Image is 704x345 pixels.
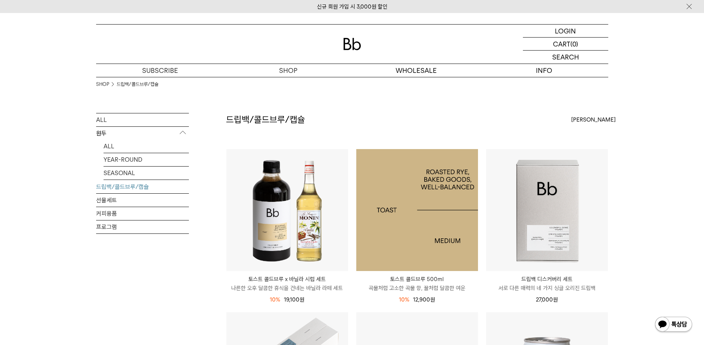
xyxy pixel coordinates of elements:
[96,194,189,207] a: 선물세트
[486,275,608,293] a: 드립백 디스커버리 세트 서로 다른 매력의 네 가지 싱글 오리진 드립백
[399,295,409,304] div: 10%
[486,275,608,284] p: 드립백 디스커버리 세트
[226,275,348,284] p: 토스트 콜드브루 x 바닐라 시럽 세트
[552,51,579,64] p: SEARCH
[553,296,558,303] span: 원
[284,296,304,303] span: 19,100
[553,38,570,50] p: CART
[480,64,608,77] p: INFO
[96,207,189,220] a: 커피용품
[413,296,435,303] span: 12,900
[356,284,478,293] p: 곡물처럼 고소한 곡물 향, 꿀처럼 달콤한 여운
[96,180,189,193] a: 드립백/콜드브루/캡슐
[356,149,478,271] a: 토스트 콜드브루 500ml
[536,296,558,303] span: 27,000
[571,115,616,124] span: [PERSON_NAME]
[317,3,387,10] a: 신규 회원 가입 시 3,000원 할인
[555,25,576,37] p: LOGIN
[104,153,189,166] a: YEAR-ROUND
[299,296,304,303] span: 원
[654,316,693,334] img: 카카오톡 채널 1:1 채팅 버튼
[226,275,348,293] a: 토스트 콜드브루 x 바닐라 시럽 세트 나른한 오후 달콤한 휴식을 건네는 바닐라 라떼 세트
[104,140,189,153] a: ALL
[226,149,348,271] img: 토스트 콜드브루 x 바닐라 시럽 세트
[117,81,158,88] a: 드립백/콜드브루/캡슐
[356,149,478,271] img: 1000001201_add2_039.jpg
[570,38,578,50] p: (0)
[96,113,189,126] a: ALL
[226,284,348,293] p: 나른한 오후 달콤한 휴식을 건네는 바닐라 라떼 세트
[352,64,480,77] p: WHOLESALE
[96,127,189,140] p: 원두
[96,220,189,233] a: 프로그램
[343,38,361,50] img: 로고
[356,275,478,284] p: 토스트 콜드브루 500ml
[486,149,608,271] img: 드립백 디스커버리 세트
[104,167,189,180] a: SEASONAL
[523,38,608,51] a: CART (0)
[356,275,478,293] a: 토스트 콜드브루 500ml 곡물처럼 고소한 곡물 향, 꿀처럼 달콤한 여운
[226,113,305,126] h2: 드립백/콜드브루/캡슐
[486,284,608,293] p: 서로 다른 매력의 네 가지 싱글 오리진 드립백
[96,64,224,77] a: SUBSCRIBE
[270,295,280,304] div: 10%
[224,64,352,77] a: SHOP
[96,81,109,88] a: SHOP
[523,25,608,38] a: LOGIN
[430,296,435,303] span: 원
